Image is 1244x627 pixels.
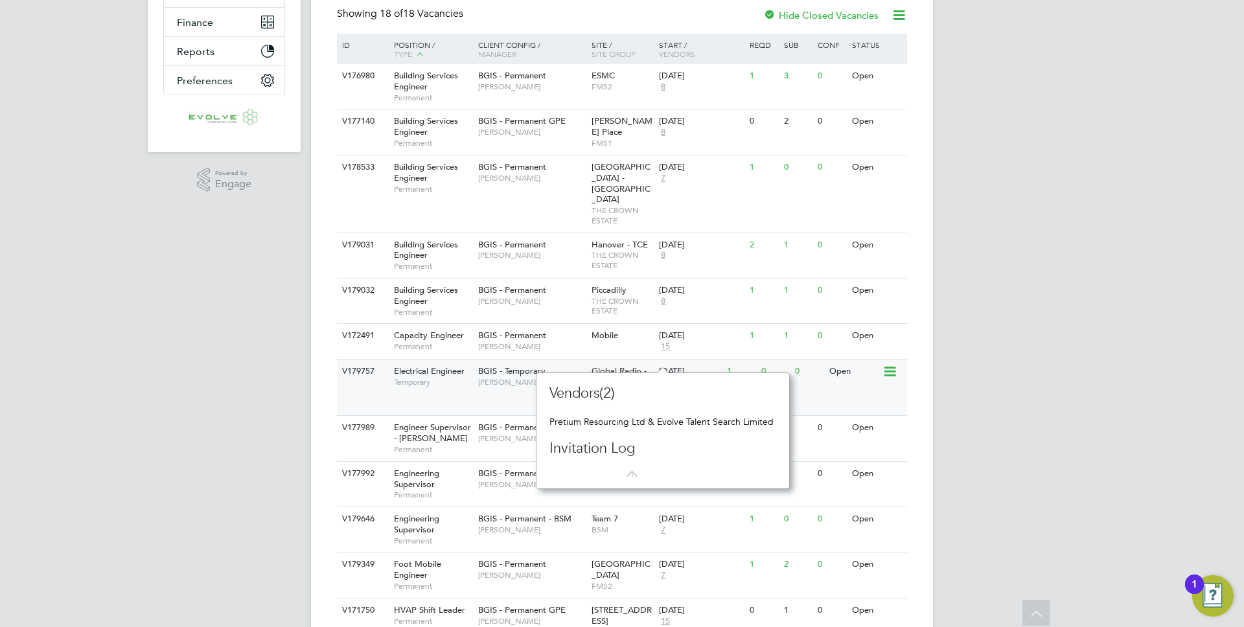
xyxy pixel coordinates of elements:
[394,616,472,626] span: Permanent
[592,365,651,398] span: Global Radio - [GEOGRAPHIC_DATA]
[592,513,618,524] span: Team 7
[478,377,585,387] span: [PERSON_NAME]
[394,536,472,546] span: Permanent
[659,525,667,536] span: 7
[177,45,214,58] span: Reports
[781,416,814,440] div: 0
[478,604,566,615] span: BGIS - Permanent GPE
[478,365,546,376] span: BGIS - Temporary
[781,155,814,179] div: 0
[659,240,743,251] div: [DATE]
[394,261,472,271] span: Permanent
[339,155,384,179] div: V178533
[394,115,458,137] span: Building Services Engineer
[163,108,285,129] a: Go to home page
[592,525,653,535] span: BSM
[746,507,780,531] div: 1
[659,82,667,93] span: 8
[781,324,814,348] div: 1
[592,330,618,341] span: Mobile
[478,239,546,250] span: BGIS - Permanent
[478,433,585,444] span: [PERSON_NAME]
[394,365,465,376] span: Electrical Engineer
[849,598,905,622] div: Open
[164,37,284,65] button: Reports
[849,155,905,179] div: Open
[849,507,905,531] div: Open
[478,115,566,126] span: BGIS - Permanent GPE
[746,109,780,133] div: 0
[394,468,439,490] span: Engineering Supervisor
[659,116,743,127] div: [DATE]
[394,444,472,455] span: Permanent
[592,115,652,137] span: [PERSON_NAME] Place
[339,34,384,56] div: ID
[394,49,412,59] span: Type
[339,462,384,486] div: V177992
[215,179,251,190] span: Engage
[746,64,780,88] div: 1
[781,598,814,622] div: 1
[394,377,472,387] span: Temporary
[478,250,585,260] span: [PERSON_NAME]
[394,490,472,500] span: Permanent
[814,598,848,622] div: 0
[659,162,743,173] div: [DATE]
[659,127,667,138] span: 8
[394,138,472,148] span: Permanent
[659,296,667,307] span: 8
[659,341,672,352] span: 15
[339,553,384,576] div: V179349
[781,462,814,486] div: 0
[659,285,743,296] div: [DATE]
[592,581,653,591] span: FMS2
[339,279,384,302] div: V179032
[478,479,585,490] span: [PERSON_NAME]
[394,422,471,444] span: Engineer Supervisor - [PERSON_NAME]
[394,93,472,103] span: Permanent
[549,416,776,427] div: Pretium Resourcing Ltd & Evolve Talent Search Limited
[814,34,848,56] div: Conf
[339,324,384,348] div: V172491
[384,34,475,66] div: Position /
[826,359,882,383] div: Open
[814,507,848,531] div: 0
[549,439,776,458] h3: Invitation Log
[792,359,825,383] div: 0
[656,34,746,65] div: Start /
[659,173,667,184] span: 7
[164,66,284,95] button: Preferences
[659,514,743,525] div: [DATE]
[394,581,472,591] span: Permanent
[380,7,463,20] span: 18 Vacancies
[394,307,472,317] span: Permanent
[478,616,585,626] span: [PERSON_NAME]
[588,34,656,65] div: Site /
[746,34,780,56] div: Reqd
[781,109,814,133] div: 2
[478,127,585,137] span: [PERSON_NAME]
[814,279,848,302] div: 0
[478,422,571,433] span: BGIS - Permanent - BSM
[339,416,384,440] div: V177989
[592,284,627,295] span: Piccadilly
[592,70,615,81] span: ESMC
[339,233,384,257] div: V179031
[659,559,743,570] div: [DATE]
[394,604,465,615] span: HVAP Shift Leader
[337,7,466,21] div: Showing
[592,161,651,205] span: [GEOGRAPHIC_DATA] - [GEOGRAPHIC_DATA]
[394,341,472,352] span: Permanent
[849,279,905,302] div: Open
[659,71,743,82] div: [DATE]
[849,462,905,486] div: Open
[746,155,780,179] div: 1
[814,324,848,348] div: 0
[659,616,672,627] span: 15
[394,161,458,183] span: Building Services Engineer
[659,366,720,377] div: [DATE]
[1192,575,1234,617] button: Open Resource Center, 1 new notification
[659,49,695,59] span: Vendors
[478,296,585,306] span: [PERSON_NAME]
[746,324,780,348] div: 1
